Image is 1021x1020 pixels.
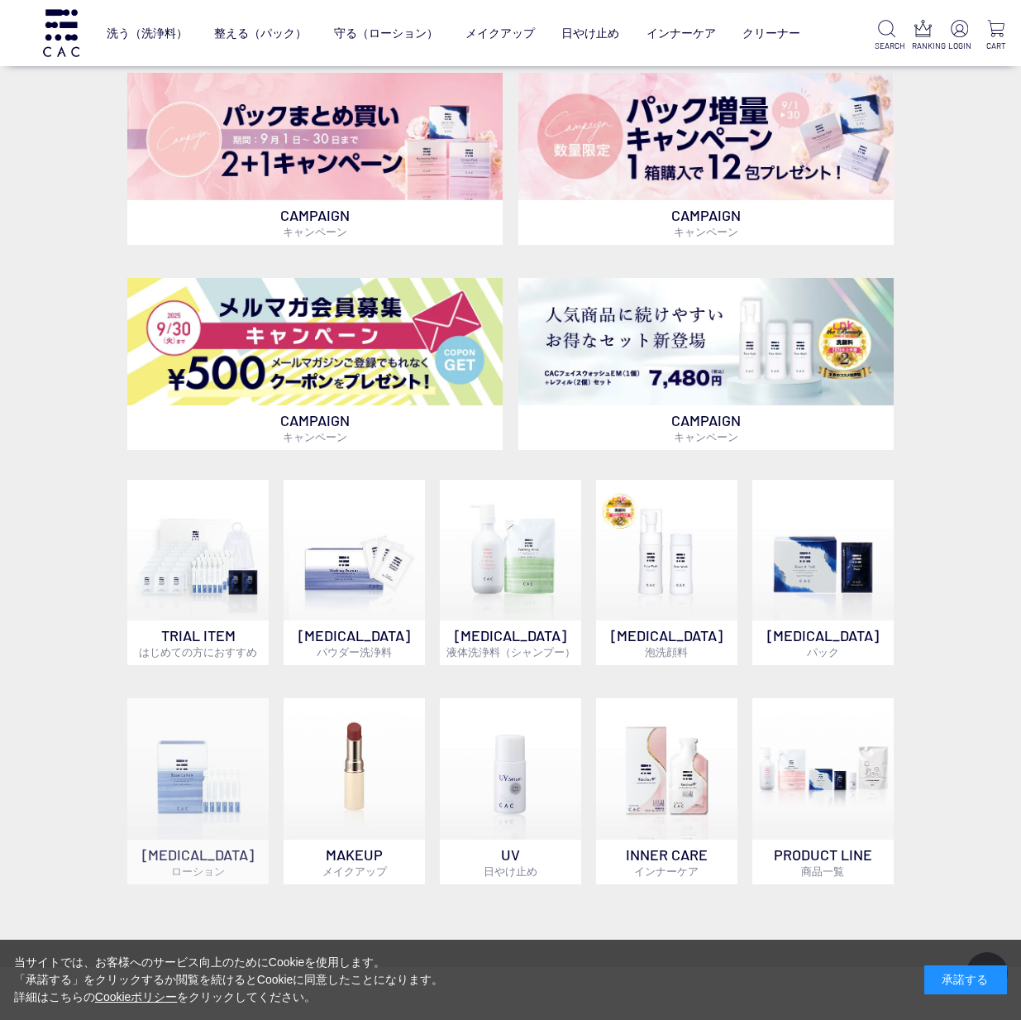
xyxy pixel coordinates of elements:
p: [MEDICAL_DATA] [440,620,580,665]
a: [MEDICAL_DATA]液体洗浄料（シャンプー） [440,480,580,665]
a: メイクアップ [465,13,535,54]
a: 洗う（洗浄料） [107,13,188,54]
a: 整える（パック） [214,13,307,54]
p: CAMPAIGN [518,405,894,450]
span: キャンペーン [283,430,347,443]
p: [MEDICAL_DATA] [596,620,737,665]
img: logo [41,9,82,56]
p: INNER CARE [596,840,737,884]
a: 日やけ止め [561,13,619,54]
p: SEARCH [875,40,898,52]
span: キャンペーン [674,225,738,238]
div: 当サイトでは、お客様へのサービス向上のためにCookieを使用します。 「承諾する」をクリックするか閲覧を続けるとCookieに同意したことになります。 詳細はこちらの をクリックしてください。 [14,954,444,1006]
a: SEARCH [875,20,898,52]
img: パックキャンペーン2+1 [127,73,503,200]
a: [MEDICAL_DATA]パック [752,480,893,665]
span: 液体洗浄料（シャンプー） [446,645,575,658]
span: 商品一覧 [801,864,844,878]
p: LOGIN [948,40,971,52]
p: RANKING [912,40,935,52]
span: パウダー洗浄料 [317,645,392,658]
a: CART [985,20,1008,52]
span: パック [807,645,839,658]
p: PRODUCT LINE [752,840,893,884]
p: [MEDICAL_DATA] [284,620,424,665]
a: RANKING [912,20,935,52]
a: パックキャンペーン2+1 パックキャンペーン2+1 CAMPAIGNキャンペーン [127,73,503,245]
a: インナーケア INNER CAREインナーケア [596,698,737,884]
a: 守る（ローション） [334,13,438,54]
a: Cookieポリシー [95,990,178,1003]
a: PRODUCT LINE商品一覧 [752,698,893,884]
a: UV日やけ止め [440,698,580,884]
p: [MEDICAL_DATA] [127,840,268,884]
span: キャンペーン [674,430,738,443]
a: LOGIN [948,20,971,52]
p: CAMPAIGN [127,405,503,450]
img: 泡洗顔料 [596,480,737,620]
p: TRIAL ITEM [127,620,268,665]
a: MAKEUPメイクアップ [284,698,424,884]
span: 日やけ止め [484,864,537,878]
p: UV [440,840,580,884]
a: トライアルセット TRIAL ITEMはじめての方におすすめ [127,480,268,665]
img: インナーケア [596,698,737,839]
img: パック増量キャンペーン [518,73,894,200]
img: トライアルセット [127,480,268,620]
span: メイクアップ [322,864,387,878]
p: CART [985,40,1008,52]
span: ローション [171,864,225,878]
a: パック増量キャンペーン パック増量キャンペーン CAMPAIGNキャンペーン [518,73,894,245]
p: CAMPAIGN [127,200,503,245]
a: フェイスウォッシュ＋レフィル2個セット フェイスウォッシュ＋レフィル2個セット CAMPAIGNキャンペーン [518,278,894,450]
a: 泡洗顔料 [MEDICAL_DATA]泡洗顔料 [596,480,737,665]
div: 承諾する [924,965,1007,994]
a: [MEDICAL_DATA]パウダー洗浄料 [284,480,424,665]
span: インナーケア [634,864,699,878]
p: CAMPAIGN [518,200,894,245]
a: インナーケア [646,13,716,54]
p: MAKEUP [284,840,424,884]
a: メルマガ会員募集 メルマガ会員募集 CAMPAIGNキャンペーン [127,278,503,450]
span: キャンペーン [283,225,347,238]
span: 泡洗顔料 [645,645,688,658]
img: メルマガ会員募集 [127,278,503,405]
a: [MEDICAL_DATA]ローション [127,698,268,884]
p: [MEDICAL_DATA] [752,620,893,665]
a: クリーナー [742,13,800,54]
img: フェイスウォッシュ＋レフィル2個セット [518,278,894,405]
span: はじめての方におすすめ [139,645,257,658]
